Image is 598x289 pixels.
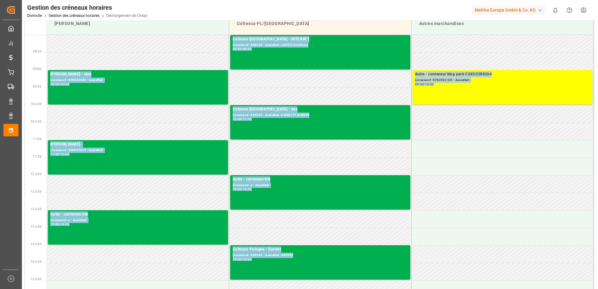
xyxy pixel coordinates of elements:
div: 13:00 [50,223,59,226]
span: 11:00 [33,137,42,141]
div: 15:00 [243,258,252,261]
span: 15 h 00 [31,277,42,281]
div: Autre - conteneur king pack CGXU2388264 [415,71,590,78]
div: 12:00 [60,153,69,156]
span: 10 h 00 [31,102,42,106]
span: 08:30 [33,50,42,53]
div: Cofresco [GEOGRAPHIC_DATA] - INTERSET [233,36,408,43]
span: 10 h 30 [31,120,42,123]
button: Centre d’aide [562,3,576,17]
span: 13 h 00 [31,207,42,211]
div: Livraison# :400052486 - Assiette# : [50,78,226,83]
span: 12 h 30 [31,190,42,193]
div: Livraison# :6782502 30l - Assiette# : [415,78,590,83]
div: 13:00 [243,188,252,191]
button: Afficher 0 nouvelles notifications [548,3,562,17]
div: [PERSON_NAME] - skat [50,71,226,78]
span: 09:00 [33,67,42,71]
div: 10:00 [60,83,69,86]
div: Autre - conteneur blk [233,176,408,183]
div: Livraison# :x - Assiette# : [50,218,226,223]
div: Autres marchandises [417,18,589,29]
a: Domicile [27,13,42,18]
div: - [424,83,425,86]
div: 09:00 [415,83,424,86]
span: 14 h 00 [31,242,42,246]
div: 14:00 [60,223,69,226]
div: 09:00 [50,83,59,86]
div: 08:00 [233,48,242,50]
div: 14:00 [233,258,242,261]
div: 10:00 [233,118,242,121]
div: - [242,48,243,50]
div: - [242,258,243,261]
span: 09:30 [33,85,42,88]
div: - [242,118,243,121]
div: Autre - conteneur blk [50,211,226,218]
a: Gestion des créneaux horaires [49,13,99,18]
div: - [59,223,60,226]
div: Gestion des créneaux horaires [27,3,147,12]
div: Livraison# :489393 - Assiette# :489393 [233,253,408,258]
div: Livraison# :489337 - Assiette# :CW8871F CLI86F5 [233,113,408,118]
span: 14 h 30 [31,260,42,263]
span: 12 h 00 [31,172,42,176]
div: - [242,188,243,191]
div: [PERSON_NAME] [52,18,224,29]
div: Livraison# :400052623 - Assiette# : [50,148,226,153]
div: 12:00 [233,188,242,191]
span: 11:30 [33,155,42,158]
div: Cofresco Pologne - Everest [233,246,408,253]
div: 11:00 [50,153,59,156]
div: Cofresco [GEOGRAPHIC_DATA] - dss [233,106,408,113]
div: Livraison# :x - Assiette# : [233,183,408,188]
div: Cofresco PL/[GEOGRAPHIC_DATA] [234,18,406,29]
span: 13 h 30 [31,225,42,228]
button: Melitta Europa GmbH & Co. KG [472,4,548,16]
div: - [59,153,60,156]
font: Melitta Europa GmbH & Co. KG [475,7,536,13]
div: [PERSON_NAME] - [50,141,226,148]
div: - [59,83,60,86]
div: Livraison# :489335 - Assiette# :ctr09723/ctr8vu4 [233,43,408,48]
div: 10:00 [425,83,434,86]
div: 09:00 [243,48,252,50]
div: 11:00 [243,118,252,121]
